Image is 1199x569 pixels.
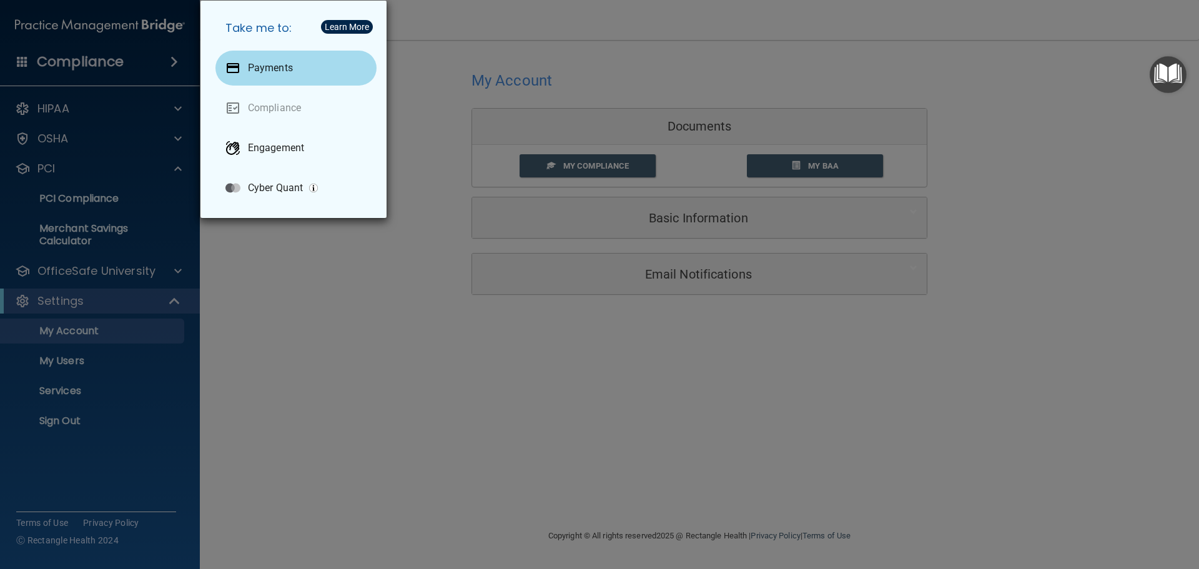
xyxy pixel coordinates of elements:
button: Open Resource Center [1150,56,1187,93]
a: Compliance [215,91,377,126]
a: Cyber Quant [215,171,377,205]
p: Cyber Quant [248,182,303,194]
a: Engagement [215,131,377,166]
a: Payments [215,51,377,86]
h5: Take me to: [215,11,377,46]
p: Payments [248,62,293,74]
div: Learn More [325,22,369,31]
iframe: Drift Widget Chat Controller [983,480,1184,530]
p: Engagement [248,142,304,154]
button: Learn More [321,20,373,34]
